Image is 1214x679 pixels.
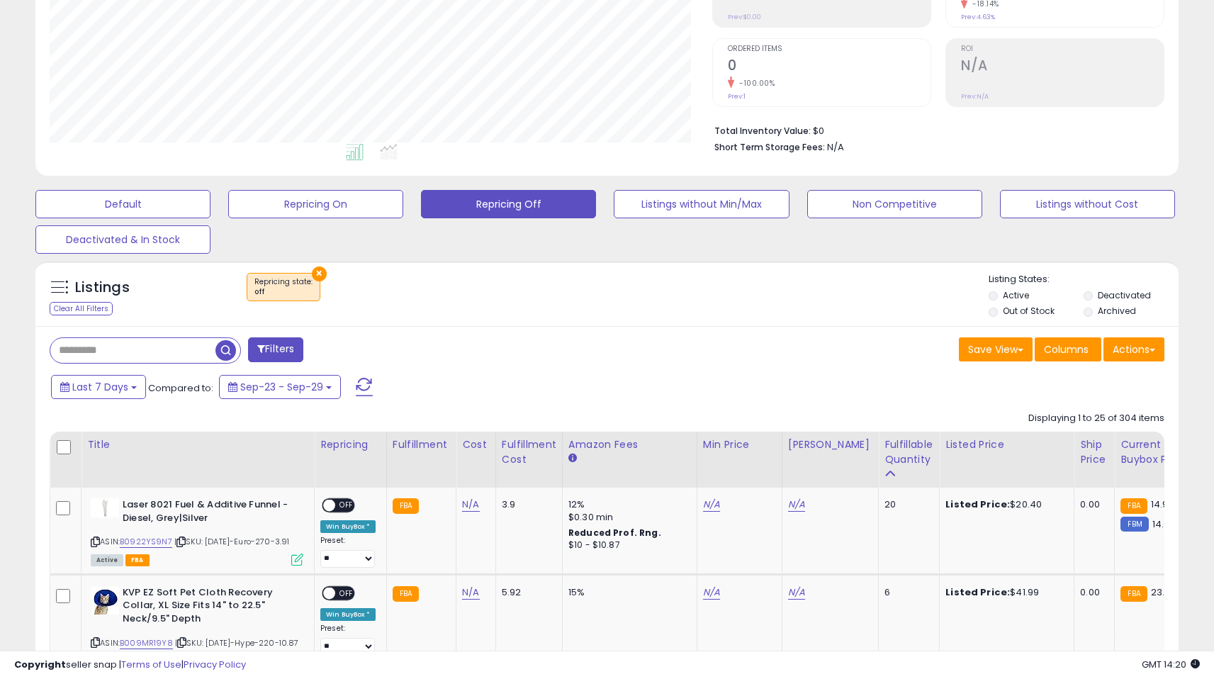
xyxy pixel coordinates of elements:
b: Listed Price: [945,585,1010,599]
div: 6 [884,586,928,599]
b: Total Inventory Value: [714,125,811,137]
span: 14.99 [1151,498,1174,511]
small: FBA [393,586,419,602]
button: Save View [959,337,1033,361]
div: Cost [462,437,490,452]
small: Prev: 4.63% [961,13,995,21]
span: Ordered Items [728,45,931,53]
div: 20 [884,498,928,511]
small: Prev: 1 [728,92,746,101]
img: 113YLREDsUS._SL40_.jpg [91,498,119,517]
label: Deactivated [1098,289,1151,301]
button: Actions [1103,337,1164,361]
b: Laser 8021 Fuel & Additive Funnel - Diesel, Grey|Silver [123,498,295,528]
b: Reduced Prof. Rng. [568,527,661,539]
div: [PERSON_NAME] [788,437,872,452]
h5: Listings [75,278,130,298]
a: N/A [462,585,479,600]
div: Fulfillable Quantity [884,437,933,467]
div: Win BuyBox * [320,520,376,533]
span: 14.99 [1152,517,1176,531]
small: Prev: N/A [961,92,989,101]
small: Amazon Fees. [568,452,577,465]
small: FBA [393,498,419,514]
div: Current Buybox Price [1120,437,1193,467]
div: 15% [568,586,686,599]
span: Compared to: [148,381,213,395]
span: All listings currently available for purchase on Amazon [91,554,123,566]
button: Default [35,190,210,218]
button: Repricing Off [421,190,596,218]
button: Listings without Min/Max [614,190,789,218]
button: Non Competitive [807,190,982,218]
span: N/A [827,140,844,154]
div: Preset: [320,624,376,656]
div: Fulfillment Cost [502,437,556,467]
strong: Copyright [14,658,66,671]
div: seller snap | | [14,658,246,672]
span: Repricing state : [254,276,313,298]
span: OFF [335,500,358,512]
a: Terms of Use [121,658,181,671]
h2: 0 [728,57,931,77]
button: Deactivated & In Stock [35,225,210,254]
a: Privacy Policy [184,658,246,671]
label: Active [1003,289,1029,301]
div: Clear All Filters [50,302,113,315]
small: -100.00% [734,78,775,89]
small: FBM [1120,517,1148,532]
b: KVP EZ Soft Pet Cloth Recovery Collar, XL Size Fits 14" to 22.5" Neck/9.5" Depth [123,586,295,629]
button: Columns [1035,337,1101,361]
a: N/A [788,498,805,512]
div: Ship Price [1080,437,1108,467]
div: 3.9 [502,498,551,511]
p: Listing States: [989,273,1179,286]
span: | SKU: [DATE]-Euro-270-3.91 [174,536,290,547]
span: Columns [1044,342,1089,357]
div: off [254,287,313,297]
div: 5.92 [502,586,551,599]
div: Win BuyBox * [320,608,376,621]
div: $10 - $10.87 [568,539,686,551]
span: ROI [961,45,1164,53]
button: Sep-23 - Sep-29 [219,375,341,399]
div: Title [87,437,308,452]
div: $0.30 min [568,511,686,524]
div: $41.99 [945,586,1063,599]
div: 0.00 [1080,498,1103,511]
a: N/A [703,498,720,512]
div: Listed Price [945,437,1068,452]
label: Out of Stock [1003,305,1055,317]
button: Last 7 Days [51,375,146,399]
b: Short Term Storage Fees: [714,141,825,153]
a: N/A [788,585,805,600]
span: OFF [335,587,358,599]
div: Fulfillment [393,437,450,452]
div: Preset: [320,536,376,568]
span: 23.4 [1151,585,1171,599]
b: Listed Price: [945,498,1010,511]
div: Amazon Fees [568,437,691,452]
a: N/A [462,498,479,512]
div: ASIN: [91,498,303,564]
button: × [312,266,327,281]
span: 2025-10-7 14:20 GMT [1142,658,1200,671]
li: $0 [714,121,1154,138]
button: Filters [248,337,303,362]
small: FBA [1120,498,1147,514]
div: 12% [568,498,686,511]
div: Repricing [320,437,381,452]
span: Last 7 Days [72,380,128,394]
span: Sep-23 - Sep-29 [240,380,323,394]
div: Min Price [703,437,776,452]
div: $20.40 [945,498,1063,511]
button: Listings without Cost [1000,190,1175,218]
div: 0.00 [1080,586,1103,599]
label: Archived [1098,305,1136,317]
small: FBA [1120,586,1147,602]
h2: N/A [961,57,1164,77]
a: B0922YS9N7 [120,536,172,548]
img: 41yYparhvLL._SL40_.jpg [91,586,119,615]
div: Displaying 1 to 25 of 304 items [1028,412,1164,425]
a: N/A [703,585,720,600]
